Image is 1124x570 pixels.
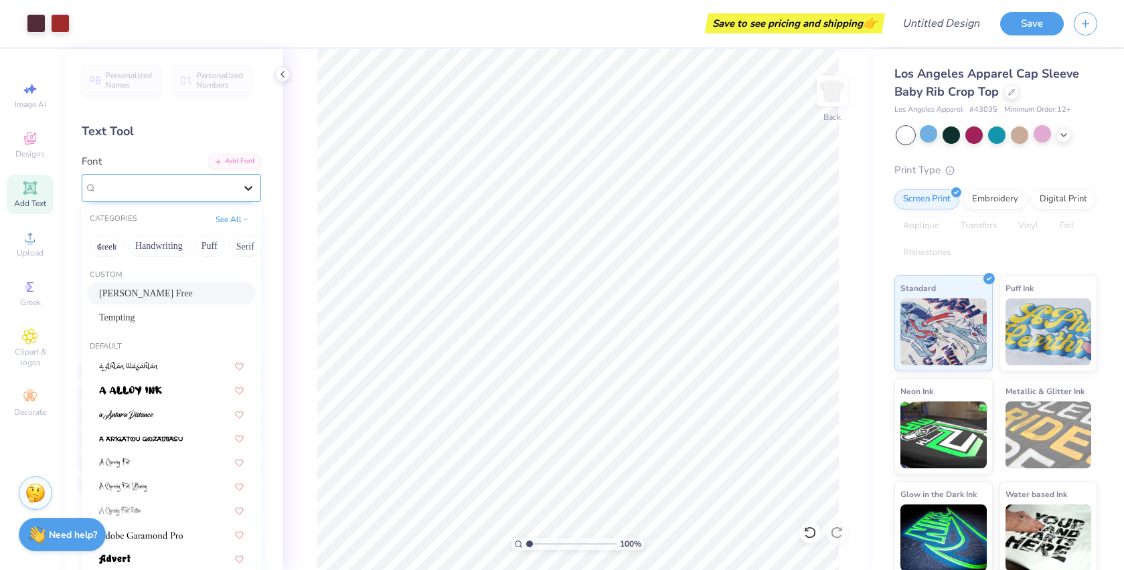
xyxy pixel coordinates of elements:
[82,122,261,140] div: Text Tool
[963,189,1027,209] div: Embroidery
[14,198,46,209] span: Add Text
[894,66,1079,100] span: Los Angeles Apparel Cap Sleeve Baby Rib Crop Top
[1006,281,1034,295] span: Puff Ink
[82,270,261,281] div: Custom
[1000,12,1064,35] button: Save
[1006,298,1092,365] img: Puff Ink
[894,189,959,209] div: Screen Print
[194,235,225,257] button: Puff
[99,410,154,419] img: a Antara Distance
[1031,189,1096,209] div: Digital Print
[894,216,948,236] div: Applique
[229,235,262,257] button: Serif
[900,487,977,501] span: Glow in the Dark Ink
[99,555,131,564] img: Advert
[99,386,162,395] img: a Alloy Ink
[708,13,882,33] div: Save to see pricing and shipping
[892,10,990,37] input: Untitled Design
[900,298,987,365] img: Standard
[1006,401,1092,468] img: Metallic & Glitter Ink
[823,111,841,123] div: Back
[99,362,159,371] img: a Ahlan Wasahlan
[1006,384,1085,398] span: Metallic & Glitter Ink
[819,78,846,104] img: Back
[969,104,997,116] span: # 43035
[82,341,261,353] div: Default
[128,235,190,257] button: Handwriting
[15,149,45,159] span: Designs
[99,531,183,540] img: Adobe Garamond Pro
[20,297,41,308] span: Greek
[14,407,46,417] span: Decorate
[105,71,153,90] span: Personalized Names
[894,243,959,263] div: Rhinestones
[208,154,261,169] div: Add Font
[196,71,244,90] span: Personalized Numbers
[99,434,183,444] img: a Arigatou Gozaimasu
[1004,104,1071,116] span: Minimum Order: 12 +
[1010,216,1047,236] div: Vinyl
[952,216,1006,236] div: Transfers
[90,213,137,225] div: CATEGORIES
[99,458,131,468] img: A Charming Font
[900,281,936,295] span: Standard
[7,347,54,368] span: Clipart & logos
[863,15,878,31] span: 👉
[212,213,253,226] button: See All
[17,248,44,258] span: Upload
[49,529,97,541] strong: Need help?
[99,310,135,324] span: Tempting
[894,163,1097,178] div: Print Type
[99,506,141,516] img: A Charming Font Outline
[1051,216,1082,236] div: Foil
[900,384,933,398] span: Neon Ink
[894,104,963,116] span: Los Angeles Apparel
[15,99,46,110] span: Image AI
[82,154,102,169] label: Font
[900,401,987,468] img: Neon Ink
[99,286,193,300] span: [PERSON_NAME] Free
[99,482,147,492] img: A Charming Font Leftleaning
[1006,487,1067,501] span: Water based Ink
[620,538,641,550] span: 100 %
[90,235,124,257] button: Greek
